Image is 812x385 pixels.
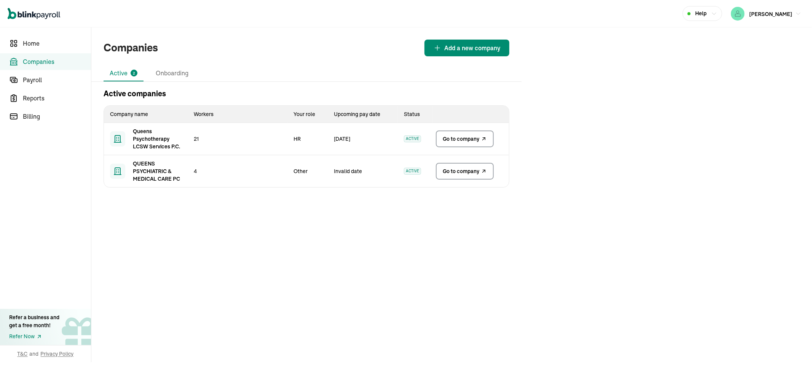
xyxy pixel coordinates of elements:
th: Upcoming pay date [328,106,398,123]
span: Go to company [443,167,479,175]
span: Help [695,10,707,17]
nav: Global [8,3,60,25]
td: 21 [188,123,287,155]
span: Reports [23,94,91,103]
li: Onboarding [150,65,195,81]
span: Companies [23,57,91,66]
iframe: Chat Widget [774,348,812,385]
span: 2 [133,70,135,76]
button: [PERSON_NAME] [728,5,804,22]
span: Go to company [443,135,479,143]
td: 4 [188,155,287,188]
th: Your role [287,106,328,123]
td: HR [287,123,328,155]
th: Workers [188,106,287,123]
th: Company name [104,106,188,123]
span: Home [23,39,91,48]
a: Refer Now [9,332,59,340]
button: Add a new company [424,40,509,56]
a: Go to company [436,130,494,147]
span: Queens Psychotherapy LCSW Services P.C. [133,127,182,150]
span: Payroll [23,75,91,84]
li: Active [104,65,144,81]
span: Billing [23,112,91,121]
th: Status [398,106,433,123]
h1: Companies [104,40,158,56]
td: Other [287,155,328,188]
span: Privacy Policy [41,350,74,358]
td: Invalid date [328,155,398,188]
span: and [30,350,39,358]
span: T&C [18,350,28,358]
span: ACTIVE [404,135,421,142]
span: QUEENS PSYCHIATRIC & MEDICAL CARE PC [133,160,182,183]
h2: Active companies [104,88,166,99]
span: Add a new company [444,43,500,52]
button: Help [683,6,722,21]
td: [DATE] [328,123,398,155]
div: Refer a business and get a free month! [9,313,59,329]
a: Go to company [436,163,494,180]
span: ACTIVE [404,168,421,175]
span: [PERSON_NAME] [749,11,792,17]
